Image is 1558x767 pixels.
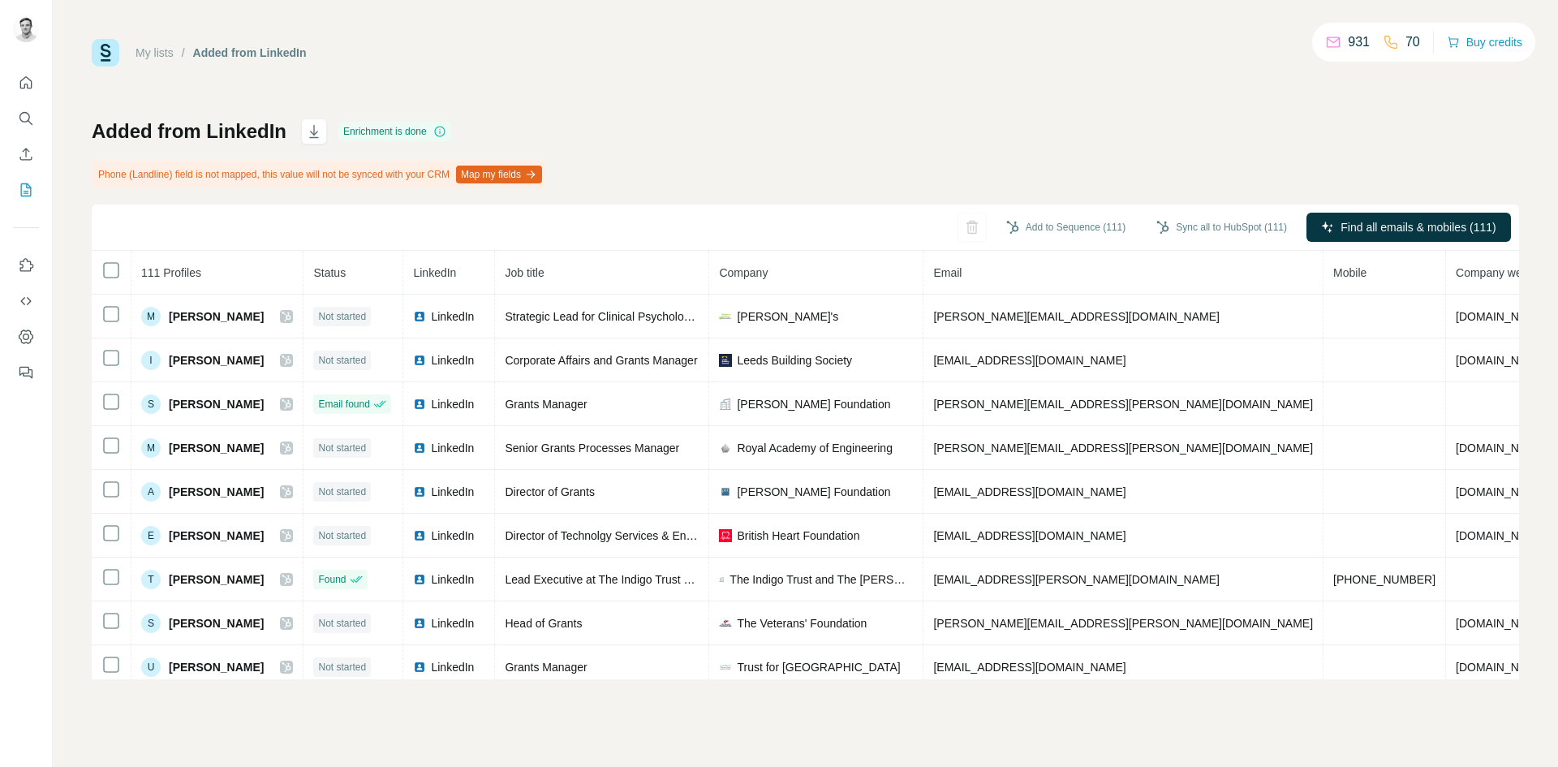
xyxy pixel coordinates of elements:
p: 931 [1348,32,1370,52]
span: Strategic Lead for Clinical Psychology and Psychotherapy [505,310,796,323]
button: Add to Sequence (111) [995,215,1137,239]
span: The Indigo Trust and The [PERSON_NAME] and [PERSON_NAME] Charitable Fund [730,571,913,588]
span: Director of Grants [505,485,594,498]
span: Lead Executive at The Indigo Trust and The [PERSON_NAME] and [PERSON_NAME] Charitable Fund [505,573,1024,586]
span: Not started [318,616,366,631]
img: LinkedIn logo [413,661,426,674]
span: British Heart Foundation [737,528,859,544]
span: [EMAIL_ADDRESS][DOMAIN_NAME] [933,529,1125,542]
span: Senior Grants Processes Manager [505,442,679,455]
p: 70 [1405,32,1420,52]
span: [DOMAIN_NAME] [1456,617,1547,630]
li: / [182,45,185,61]
span: LinkedIn [431,571,474,588]
span: Trust for [GEOGRAPHIC_DATA] [737,659,900,675]
div: S [141,614,161,633]
span: Found [318,572,346,587]
img: Avatar [13,16,39,42]
span: [EMAIL_ADDRESS][PERSON_NAME][DOMAIN_NAME] [933,573,1219,586]
img: company-logo [719,442,732,455]
div: E [141,526,161,545]
img: company-logo [719,354,732,367]
span: [PERSON_NAME][EMAIL_ADDRESS][DOMAIN_NAME] [933,310,1219,323]
img: company-logo [719,529,732,542]
span: [PERSON_NAME][EMAIL_ADDRESS][PERSON_NAME][DOMAIN_NAME] [933,617,1313,630]
span: [PERSON_NAME] [169,571,264,588]
button: Map my fields [456,166,542,183]
img: LinkedIn logo [413,573,426,586]
span: [EMAIL_ADDRESS][DOMAIN_NAME] [933,354,1125,367]
span: Royal Academy of Engineering [737,440,892,456]
span: Not started [318,353,366,368]
span: LinkedIn [413,266,456,279]
span: Grants Manager [505,398,587,411]
span: Job title [505,266,544,279]
button: Buy credits [1447,31,1522,54]
button: My lists [13,175,39,205]
img: LinkedIn logo [413,485,426,498]
span: [DOMAIN_NAME] [1456,354,1547,367]
span: Not started [318,528,366,543]
span: LinkedIn [431,352,474,368]
img: company-logo [719,485,732,498]
div: Added from LinkedIn [193,45,307,61]
span: [PERSON_NAME] [169,308,264,325]
button: Use Surfe on LinkedIn [13,251,39,280]
span: Email found [318,397,369,412]
div: Enrichment is done [338,122,451,141]
span: LinkedIn [431,484,474,500]
span: Mobile [1333,266,1366,279]
div: M [141,438,161,458]
h1: Added from LinkedIn [92,118,286,144]
span: LinkedIn [431,396,474,412]
div: S [141,394,161,414]
span: [EMAIL_ADDRESS][DOMAIN_NAME] [933,661,1125,674]
span: Grants Manager [505,661,587,674]
span: Not started [318,309,366,324]
div: M [141,307,161,326]
span: [PERSON_NAME]'s [737,308,838,325]
span: [PERSON_NAME] [169,615,264,631]
span: [PHONE_NUMBER] [1333,573,1435,586]
img: company-logo [719,661,732,674]
span: [DOMAIN_NAME] [1456,661,1547,674]
span: Company [719,266,768,279]
img: company-logo [719,617,732,630]
span: 111 Profiles [141,266,201,279]
span: [PERSON_NAME] [169,396,264,412]
span: [PERSON_NAME] [169,484,264,500]
div: Phone (Landline) field is not mapped, this value will not be synced with your CRM [92,161,545,188]
span: Email [933,266,962,279]
img: company-logo [719,310,732,323]
span: Head of Grants [505,617,582,630]
span: LinkedIn [431,308,474,325]
span: Leeds Building Society [737,352,852,368]
button: Enrich CSV [13,140,39,169]
span: [DOMAIN_NAME] [1456,529,1547,542]
div: I [141,351,161,370]
a: My lists [136,46,174,59]
span: Company website [1456,266,1546,279]
span: LinkedIn [431,659,474,675]
span: [PERSON_NAME][EMAIL_ADDRESS][PERSON_NAME][DOMAIN_NAME] [933,398,1313,411]
span: Corporate Affairs and Grants Manager [505,354,697,367]
button: Sync all to HubSpot (111) [1145,215,1298,239]
span: Not started [318,660,366,674]
span: [DOMAIN_NAME] [1456,310,1547,323]
span: LinkedIn [431,615,474,631]
span: Status [313,266,346,279]
span: Director of Technolgy Services & Enabling Functions [505,529,768,542]
button: Find all emails & mobiles (111) [1306,213,1511,242]
span: Not started [318,485,366,499]
button: Use Surfe API [13,287,39,316]
button: Quick start [13,68,39,97]
button: Search [13,104,39,133]
span: [DOMAIN_NAME] [1456,485,1547,498]
img: LinkedIn logo [413,398,426,411]
span: [PERSON_NAME] [169,528,264,544]
span: Not started [318,441,366,455]
div: U [141,657,161,677]
button: Feedback [13,358,39,387]
span: [PERSON_NAME] Foundation [737,484,890,500]
div: A [141,482,161,502]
